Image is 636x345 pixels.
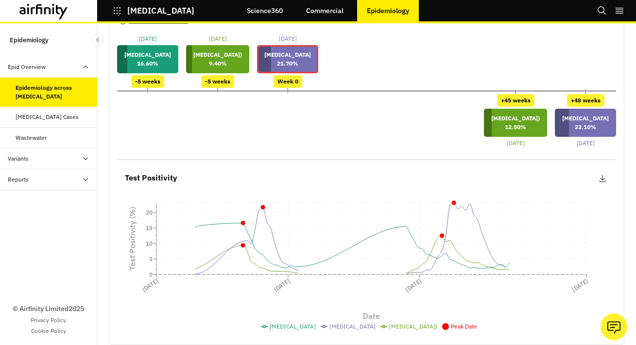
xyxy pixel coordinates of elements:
[16,113,79,121] div: [MEDICAL_DATA] Cases
[264,59,311,68] p: 21.70 %
[571,277,590,294] tspan: [DATE]
[577,139,595,148] p: [DATE]
[601,313,627,340] button: Ask our analysts
[149,255,153,263] tspan: 5
[146,224,153,231] tspan: 15
[404,277,423,294] tspan: [DATE]
[113,2,194,19] button: [MEDICAL_DATA]
[507,139,525,148] p: [DATE]
[91,33,104,46] button: Close Sidebar
[567,94,604,107] div: +48 weeks
[127,207,137,270] tspan: Test Positivity (%)
[209,34,227,43] p: [DATE]
[16,133,47,142] div: Wastewater
[141,277,160,294] tspan: [DATE]
[149,271,153,278] tspan: 0
[329,323,376,330] span: [MEDICAL_DATA]
[31,327,66,335] a: Cookie Policy
[363,311,380,321] tspan: Date
[201,75,234,88] div: -5 weeks
[139,34,157,43] p: [DATE]
[597,2,607,19] button: Search
[451,323,477,330] span: Peak Date
[491,123,540,131] p: 12.50 %
[124,59,171,68] p: 16.60 %
[8,154,29,163] div: Variants
[10,31,49,49] p: Epidemiology
[389,323,437,330] span: [MEDICAL_DATA])
[270,323,316,330] span: [MEDICAL_DATA]
[127,6,194,15] p: [MEDICAL_DATA]
[562,123,609,131] p: 23.10 %
[8,63,46,71] div: Epid Overview
[146,209,153,216] tspan: 20
[8,175,29,184] div: Reports
[279,34,297,43] p: [DATE]
[497,94,534,107] div: +45 weeks
[193,59,242,68] p: 9.40 %
[274,75,302,88] div: Week 0
[562,114,609,123] p: [MEDICAL_DATA]
[131,75,164,88] div: -5 weeks
[146,240,153,247] tspan: 10
[125,172,177,184] p: Test Positivity
[31,316,66,325] a: Privacy Policy
[491,114,540,123] p: [MEDICAL_DATA])
[264,50,311,59] p: [MEDICAL_DATA]
[273,277,292,294] tspan: [DATE]
[13,304,84,314] p: © Airfinity Limited 2025
[193,50,242,59] p: [MEDICAL_DATA])
[367,7,409,15] p: Epidemiology
[124,50,171,59] p: [MEDICAL_DATA]
[16,83,89,101] div: Epidemiology across [MEDICAL_DATA]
